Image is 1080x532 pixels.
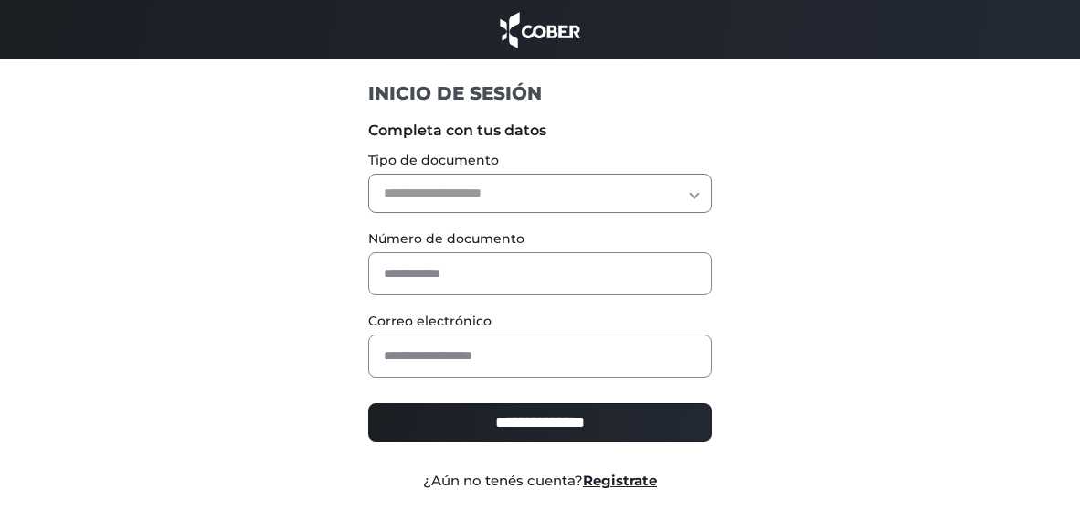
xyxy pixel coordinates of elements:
[368,151,713,170] label: Tipo de documento
[368,120,713,142] label: Completa con tus datos
[495,9,585,50] img: cober_marca.png
[368,229,713,249] label: Número de documento
[583,472,657,489] a: Registrate
[368,81,713,105] h1: INICIO DE SESIÓN
[368,312,713,331] label: Correo electrónico
[355,471,726,492] div: ¿Aún no tenés cuenta?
